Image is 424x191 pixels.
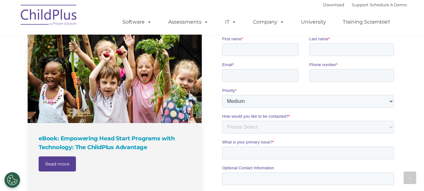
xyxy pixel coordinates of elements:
h4: eBook: Empowering Head Start Programs with Technology: The ChildPlus Advantage [39,134,192,152]
a: Training Scramble!! [336,16,396,28]
a: Assessments [162,16,215,28]
a: Download [323,2,344,7]
a: Company [247,16,291,28]
a: IT [219,16,243,28]
a: University [295,16,332,28]
a: Software [116,16,158,28]
img: ChildPlus by Procare Solutions [18,0,80,32]
a: Support [352,2,368,7]
a: Read more [39,156,76,171]
font: | [323,2,407,7]
a: Schedule A Demo [370,2,407,7]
